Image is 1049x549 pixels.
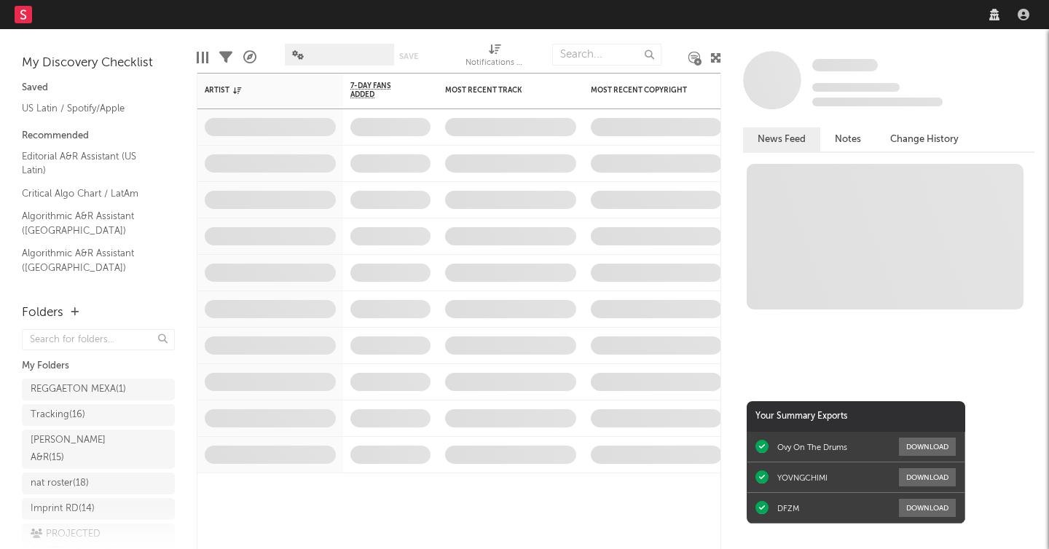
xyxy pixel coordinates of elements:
[205,86,314,95] div: Artist
[899,499,956,517] button: Download
[445,86,554,95] div: Most Recent Track
[31,475,89,492] div: nat roster ( 18 )
[465,55,524,72] div: Notifications (Artist)
[743,127,820,151] button: News Feed
[591,86,700,95] div: Most Recent Copyright
[812,98,943,106] span: 0 fans last week
[22,430,175,469] a: [PERSON_NAME] A&R(15)
[22,473,175,494] a: nat roster(18)
[22,379,175,400] a: REGGAETON MEXA(1)
[197,36,208,79] div: Edit Columns
[899,438,956,456] button: Download
[31,432,133,467] div: [PERSON_NAME] A&R ( 15 )
[22,404,175,426] a: Tracking(16)
[876,127,973,151] button: Change History
[812,58,878,73] a: Some Artist
[22,358,175,375] div: My Folders
[777,473,828,483] div: YOVNGCHIMI
[747,401,965,432] div: Your Summary Exports
[22,100,160,116] a: US Latin / Spotify/Apple
[219,36,232,79] div: Filters
[22,245,160,275] a: Algorithmic A&R Assistant ([GEOGRAPHIC_DATA])
[31,381,126,398] div: REGGAETON MEXA ( 1 )
[777,503,799,513] div: DFZM
[812,59,878,71] span: Some Artist
[22,55,175,72] div: My Discovery Checklist
[22,127,175,145] div: Recommended
[899,468,956,486] button: Download
[465,36,524,79] div: Notifications (Artist)
[552,44,661,66] input: Search...
[22,186,160,202] a: Critical Algo Chart / LatAm
[399,52,418,60] button: Save
[31,500,95,518] div: Imprint RD ( 14 )
[22,329,175,350] input: Search for folders...
[22,304,63,322] div: Folders
[31,406,85,424] div: Tracking ( 16 )
[820,127,876,151] button: Notes
[350,82,409,99] span: 7-Day Fans Added
[777,442,847,452] div: Ovy On The Drums
[22,149,160,178] a: Editorial A&R Assistant (US Latin)
[812,83,900,92] span: Tracking Since: [DATE]
[22,79,175,97] div: Saved
[243,36,256,79] div: A&R Pipeline
[22,498,175,520] a: Imprint RD(14)
[22,208,160,238] a: Algorithmic A&R Assistant ([GEOGRAPHIC_DATA])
